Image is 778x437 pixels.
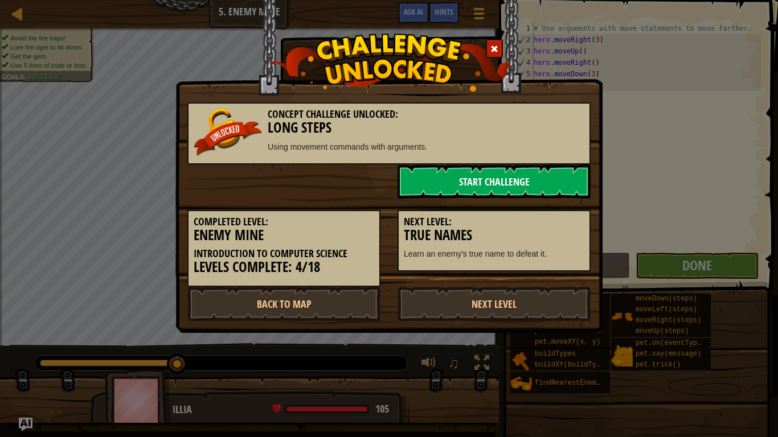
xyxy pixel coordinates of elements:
[194,141,584,152] p: Using movement commands with arguments.
[194,228,374,243] h3: Enemy Mine
[194,259,374,275] h3: Levels Complete: 4/18
[267,34,511,92] img: challenge_unlocked.png
[268,107,398,121] span: Concept Challenge Unlocked:
[194,120,584,135] h3: Long Steps
[187,287,380,321] a: Back to Map
[194,109,262,156] img: unlocked_banner.png
[404,216,584,228] h5: Next Level:
[194,248,374,259] h5: Introduction to Computer Science
[398,164,591,199] a: Start Challenge
[404,228,584,243] h3: True Names
[194,216,374,228] h5: Completed Level:
[404,248,584,259] p: Learn an enemy's true name to defeat it.
[398,287,591,321] a: Next Level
